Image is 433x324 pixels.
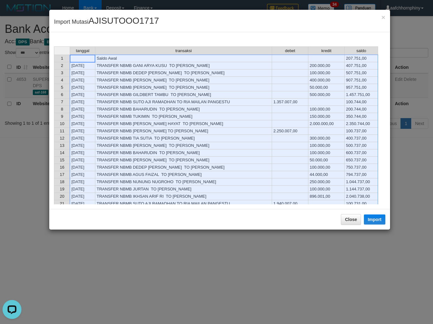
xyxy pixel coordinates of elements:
[308,77,345,84] td: 400.000,00
[345,55,378,62] td: 207.751,00
[382,14,385,21] button: Close
[308,106,345,113] td: 100.000,00
[95,128,272,135] td: TRANSFER NBMB [PERSON_NAME] TO [PERSON_NAME]
[61,114,63,119] span: 9
[70,77,95,84] td: [DATE]
[345,193,378,200] td: 2.040.738,00
[345,84,378,91] td: 957.751,00
[60,121,64,126] span: 10
[95,120,272,128] td: TRANSFER NBMB [PERSON_NAME] HAYAT TO [PERSON_NAME]
[175,49,192,53] span: transaksi
[345,99,378,106] td: 100.744,00
[70,135,95,142] td: [DATE]
[60,172,64,177] span: 17
[70,113,95,120] td: [DATE]
[70,69,95,77] td: [DATE]
[70,91,95,99] td: [DATE]
[60,179,64,184] span: 18
[345,128,378,135] td: 100.737,00
[70,149,95,157] td: [DATE]
[382,14,385,21] span: ×
[345,106,378,113] td: 200.744,00
[95,142,272,149] td: TRANSFER NBMB [PERSON_NAME] TO [PERSON_NAME]
[345,186,378,193] td: 1.144.737,00
[88,16,159,26] span: AJISUTOOO1717
[70,62,95,69] td: [DATE]
[60,158,64,162] span: 15
[345,91,378,99] td: 1.457.751,00
[345,164,378,171] td: 750.737,00
[61,70,63,75] span: 3
[70,157,95,164] td: [DATE]
[95,193,272,200] td: TRANSFER NBMB IKHSAN ARIF RI TO [PERSON_NAME]
[308,120,345,128] td: 2.000.000,00
[341,214,361,225] button: Close
[95,62,272,69] td: TRANSFER NBMB GANI ARYA KUSU TO [PERSON_NAME]
[308,149,345,157] td: 100.000,00
[308,186,345,193] td: 100.000,00
[60,201,64,206] span: 21
[345,200,378,207] td: 100.731,00
[95,84,272,91] td: TRANSFER NBMB [PERSON_NAME] TO [PERSON_NAME]
[95,164,272,171] td: TRANSFER NBMB DEDEP [PERSON_NAME] TO [PERSON_NAME]
[308,178,345,186] td: 250.000,00
[308,171,345,178] td: 44.000,00
[95,149,272,157] td: TRANSFER NBMB BAHARUDIN TO [PERSON_NAME]
[54,46,70,55] th: Select whole grid
[70,120,95,128] td: [DATE]
[95,91,272,99] td: TRANSFER NBMB GILDBERT TAMBU TO [PERSON_NAME]
[70,171,95,178] td: [DATE]
[95,99,272,106] td: TRANSFER NBMB SUTO AJI RAMADHAN TO RIA MAILAN PANGESTU
[95,106,272,113] td: TRANSFER NBMB BAHARUDIN TO [PERSON_NAME]
[70,186,95,193] td: [DATE]
[70,84,95,91] td: [DATE]
[70,164,95,171] td: [DATE]
[3,3,21,21] button: Open LiveChat chat widget
[308,113,345,120] td: 150.000,00
[345,113,378,120] td: 350.744,00
[345,142,378,149] td: 500.737,00
[95,186,272,193] td: TRANSFER NBMB JURTAN TO [PERSON_NAME]
[308,84,345,91] td: 50.000,00
[345,120,378,128] td: 2.350.744,00
[308,62,345,69] td: 200.000,00
[95,171,272,178] td: TRANSFER NBMB AGUS FAIZAL TO [PERSON_NAME]
[60,150,64,155] span: 14
[54,19,159,25] span: Import Mutasi
[70,200,95,207] td: [DATE]
[321,49,331,53] span: kredit
[95,55,272,62] td: Saldo Awal
[345,171,378,178] td: 794.737,00
[308,135,345,142] td: 300.000,00
[70,106,95,113] td: [DATE]
[61,107,63,111] span: 8
[61,99,63,104] span: 7
[364,214,385,225] button: Import
[70,193,95,200] td: [DATE]
[61,92,63,97] span: 6
[345,77,378,84] td: 907.751,00
[95,135,272,142] td: TRANSFER NBMB TIA SUTIA TO [PERSON_NAME]
[308,69,345,77] td: 100.000,00
[95,157,272,164] td: TRANSFER NBMB [PERSON_NAME] TO [PERSON_NAME]
[308,164,345,171] td: 100.000,00
[60,187,64,191] span: 19
[61,63,63,68] span: 2
[272,99,308,106] td: 1.357.007,00
[345,149,378,157] td: 600.737,00
[272,200,308,207] td: 1.940.007,00
[70,128,95,135] td: [DATE]
[60,194,64,199] span: 20
[95,69,272,77] td: TRANSFER NBMB DEDEP [PERSON_NAME] TO [PERSON_NAME]
[345,157,378,164] td: 650.737,00
[345,178,378,186] td: 1.044.737,00
[285,49,295,53] span: debet
[61,78,63,82] span: 4
[308,157,345,164] td: 50.000,00
[356,49,366,53] span: saldo
[308,193,345,200] td: 896.001,00
[345,69,378,77] td: 507.751,00
[308,91,345,99] td: 500.000,00
[308,142,345,149] td: 100.000,00
[60,165,64,170] span: 16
